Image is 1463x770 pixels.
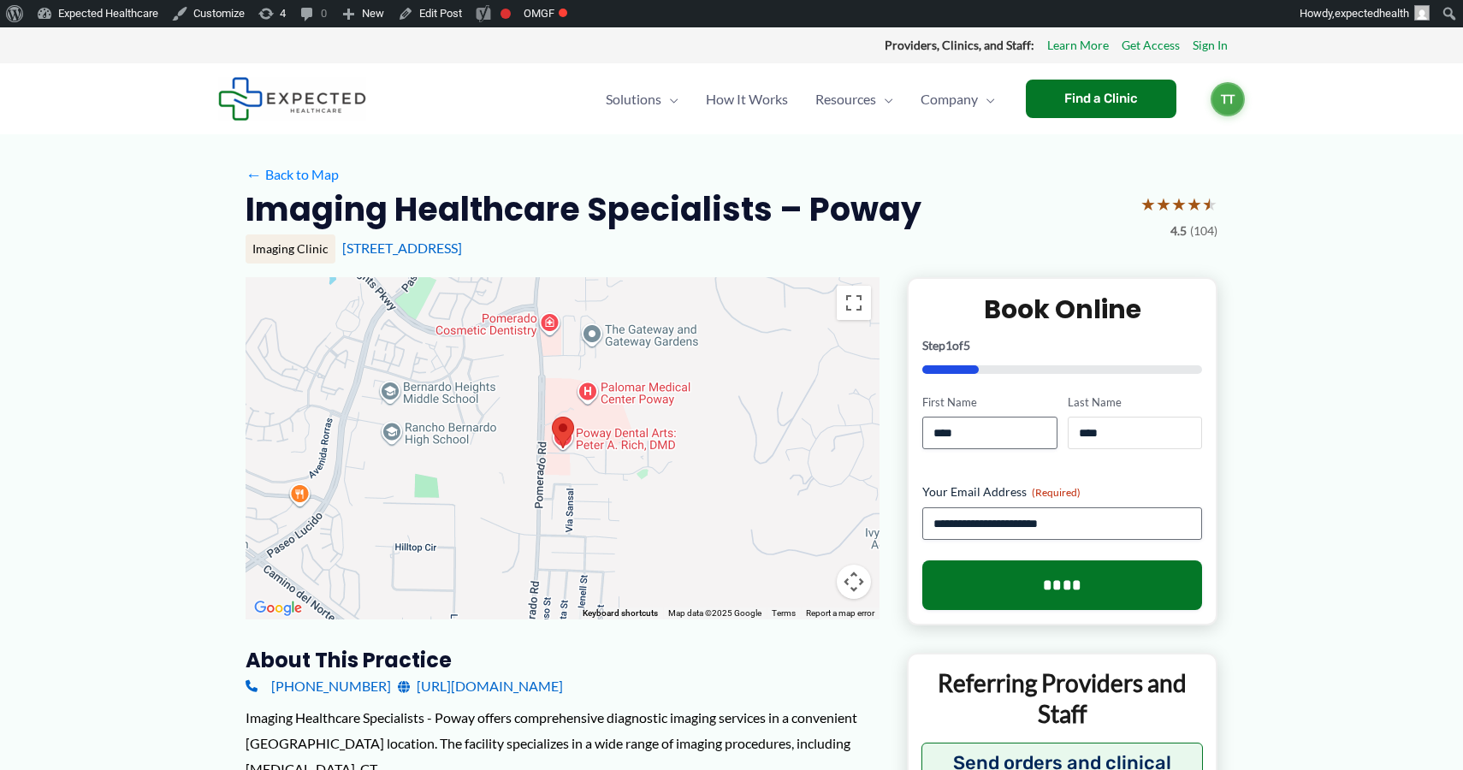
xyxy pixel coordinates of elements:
[978,69,995,129] span: Menu Toggle
[1170,220,1187,242] span: 4.5
[1171,188,1187,220] span: ★
[246,647,880,673] h3: About this practice
[907,69,1009,129] a: CompanyMenu Toggle
[668,608,761,618] span: Map data ©2025 Google
[802,69,907,129] a: ResourcesMenu Toggle
[1156,188,1171,220] span: ★
[1047,34,1109,56] a: Learn More
[1202,188,1217,220] span: ★
[885,38,1034,52] strong: Providers, Clinics, and Staff:
[921,69,978,129] span: Company
[342,240,462,256] a: [STREET_ADDRESS]
[806,608,874,618] a: Report a map error
[692,69,802,129] a: How It Works
[246,673,391,699] a: [PHONE_NUMBER]
[1122,34,1180,56] a: Get Access
[815,69,876,129] span: Resources
[1193,34,1228,56] a: Sign In
[592,69,692,129] a: SolutionsMenu Toggle
[837,565,871,599] button: Map camera controls
[246,234,335,264] div: Imaging Clinic
[583,607,658,619] button: Keyboard shortcuts
[945,338,952,352] span: 1
[963,338,970,352] span: 5
[922,293,1202,326] h2: Book Online
[250,597,306,619] img: Google
[772,608,796,618] a: Terms (opens in new tab)
[922,394,1057,411] label: First Name
[1032,486,1081,499] span: (Required)
[1140,188,1156,220] span: ★
[1211,82,1245,116] a: TT
[837,286,871,320] button: Toggle fullscreen view
[1187,188,1202,220] span: ★
[922,483,1202,500] label: Your Email Address
[1335,7,1409,20] span: expectedhealth
[1190,220,1217,242] span: (104)
[398,673,563,699] a: [URL][DOMAIN_NAME]
[500,9,511,19] div: Focus keyphrase not set
[592,69,1009,129] nav: Primary Site Navigation
[218,77,366,121] img: Expected Healthcare Logo - side, dark font, small
[606,69,661,129] span: Solutions
[250,597,306,619] a: Open this area in Google Maps (opens a new window)
[1026,80,1176,118] a: Find a Clinic
[1068,394,1202,411] label: Last Name
[246,188,921,230] h2: Imaging Healthcare Specialists – Poway
[246,166,262,182] span: ←
[876,69,893,129] span: Menu Toggle
[922,340,1202,352] p: Step of
[661,69,678,129] span: Menu Toggle
[921,667,1203,730] p: Referring Providers and Staff
[706,69,788,129] span: How It Works
[246,162,339,187] a: ←Back to Map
